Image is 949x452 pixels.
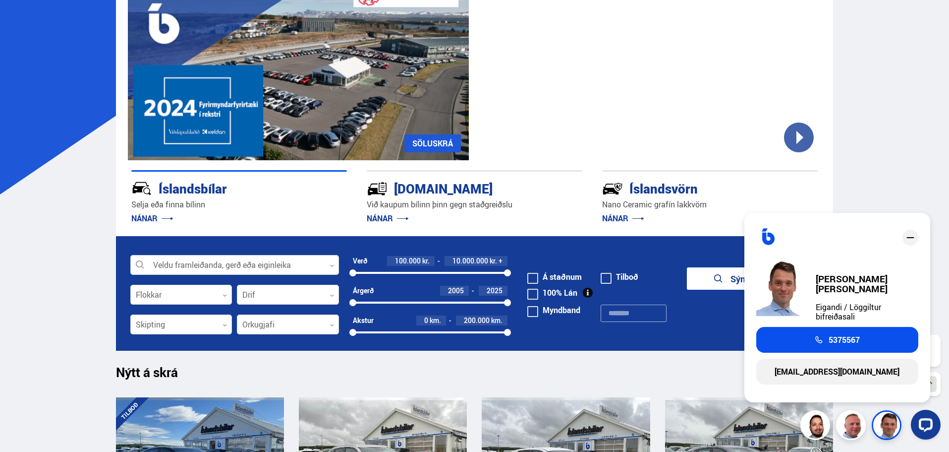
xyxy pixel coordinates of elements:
a: [EMAIL_ADDRESS][DOMAIN_NAME] [756,359,918,385]
a: SÖLUSKRÁ [404,134,461,152]
p: Selja eða finna bílinn [131,199,347,210]
a: NÁNAR [367,213,409,224]
div: Íslandsbílar [131,179,312,196]
span: 2025 [487,286,502,295]
div: Akstur [353,317,374,324]
button: Sýna bíla [687,267,808,290]
button: Opna LiveChat spjallviðmót [105,93,134,123]
span: Velkomin/n aftur, láttu okkur vita ef þig vantar aðstoð. [17,25,116,42]
p: Nano Ceramic grafín lakkvörn [602,199,818,210]
div: Íslandsvörn [602,179,782,196]
img: FbJEzSuNWCJXmdc-.webp [756,259,806,316]
img: -Svtn6bYgwAsiwNX.svg [602,178,623,199]
div: Verð [353,257,367,265]
label: Tilboð [601,273,638,281]
span: km. [491,317,502,324]
span: 100.000 [395,256,421,265]
div: close [902,230,918,246]
span: km. [430,317,441,324]
img: tr5P-W3DuiFaO7aO.svg [367,178,388,199]
div: Árgerð [353,287,374,295]
span: 10.000.000 [452,256,488,265]
input: Skrifaðu skilaboðin hér inn og ýttu á Enter til að senda [15,56,134,80]
img: JRvxyua_JYH6wB4c.svg [131,178,152,199]
span: + [499,257,502,265]
img: nhp88E3Fdnt1Opn2.png [802,412,832,442]
p: Við kaupum bílinn þinn gegn staðgreiðslu [367,199,582,210]
span: 2005 [448,286,464,295]
button: Send a message [114,60,130,76]
div: [PERSON_NAME] [PERSON_NAME] [816,274,918,294]
span: 200.000 [464,316,490,325]
label: 100% Lán [527,289,577,297]
span: 5375567 [829,335,860,344]
a: NÁNAR [602,213,644,224]
a: 5375567 [756,327,918,353]
a: NÁNAR [131,213,173,224]
span: kr. [490,257,497,265]
label: Á staðnum [527,273,582,281]
h1: Nýtt á skrá [116,365,195,386]
div: [DOMAIN_NAME] [367,179,547,196]
div: Eigandi / Löggiltur bifreiðasali [816,303,918,321]
span: 0 [424,316,428,325]
label: Myndband [527,306,580,314]
span: kr. [422,257,430,265]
